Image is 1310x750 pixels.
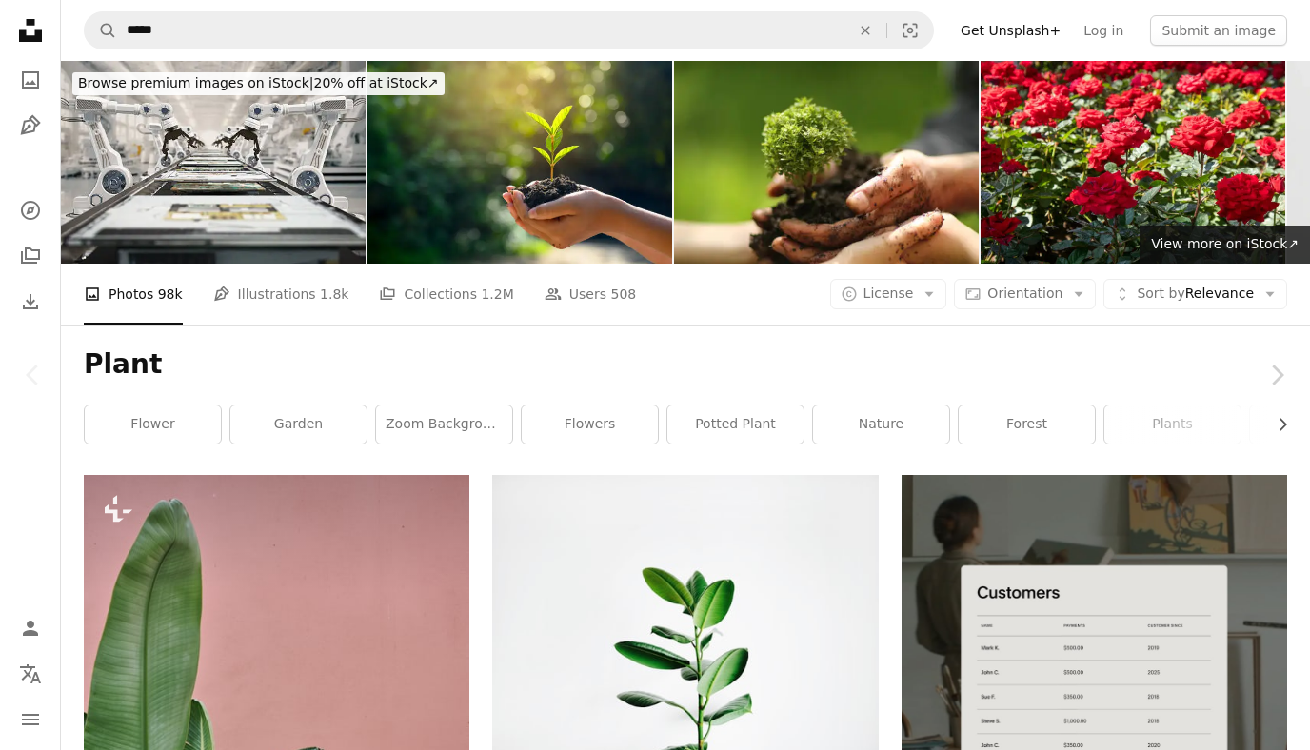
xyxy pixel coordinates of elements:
[78,75,313,90] span: Browse premium images on iStock |
[674,61,979,264] img: Growing concept eco Group hand children planting together on soil backgroud
[213,264,349,325] a: Illustrations 1.8k
[11,191,50,229] a: Explore
[1103,279,1287,309] button: Sort byRelevance
[61,61,366,264] img: Advanced robotics operates in a high-tech assembly line for electronic devices at a manufacturing...
[85,12,117,49] button: Search Unsplash
[72,72,445,95] div: 20% off at iStock ↗
[667,405,804,444] a: potted plant
[11,107,50,145] a: Illustrations
[11,283,50,321] a: Download History
[11,237,50,275] a: Collections
[320,284,348,305] span: 1.8k
[813,405,949,444] a: nature
[11,655,50,693] button: Language
[1072,15,1135,46] a: Log in
[1140,226,1310,264] a: View more on iStock↗
[1151,236,1299,251] span: View more on iStock ↗
[11,609,50,647] a: Log in / Sign up
[84,11,934,49] form: Find visuals sitewide
[376,405,512,444] a: zoom background
[954,279,1096,309] button: Orientation
[844,12,886,49] button: Clear
[492,611,878,628] a: green leaf plant
[887,12,933,49] button: Visual search
[981,61,1285,264] img: A field of beautiful colorful roses blooming in the garden.
[379,264,513,325] a: Collections 1.2M
[230,405,367,444] a: garden
[1137,286,1184,301] span: Sort by
[1243,284,1310,466] a: Next
[1137,285,1254,304] span: Relevance
[61,61,456,107] a: Browse premium images on iStock|20% off at iStock↗
[863,286,914,301] span: License
[84,347,1287,382] h1: Plant
[949,15,1072,46] a: Get Unsplash+
[610,284,636,305] span: 508
[367,61,672,264] img: In the hands of trees growing seedlings. Bokeh green Background Female hand holding tree on natur...
[959,405,1095,444] a: forest
[481,284,513,305] span: 1.2M
[11,61,50,99] a: Photos
[830,279,947,309] button: License
[545,264,636,325] a: Users 508
[1150,15,1287,46] button: Submit an image
[85,405,221,444] a: flower
[987,286,1062,301] span: Orientation
[522,405,658,444] a: flowers
[1104,405,1241,444] a: plants
[11,701,50,739] button: Menu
